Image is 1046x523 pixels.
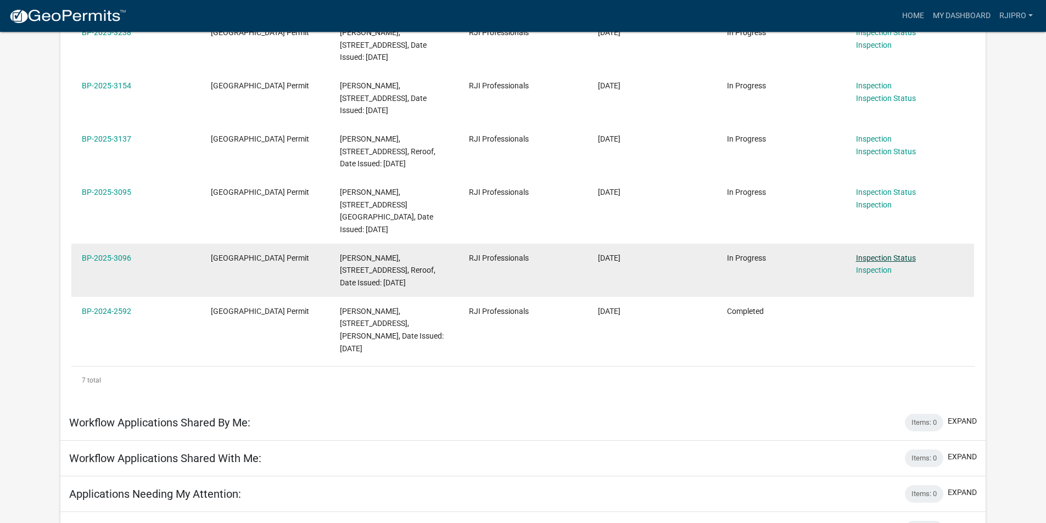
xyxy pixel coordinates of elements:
[856,41,892,49] a: Inspection
[211,254,309,262] span: Isanti County Building Permit
[211,307,309,316] span: Isanti County Building Permit
[211,81,309,90] span: Isanti County Building Permit
[69,452,261,465] h5: Workflow Applications Shared With Me:
[69,416,250,429] h5: Workflow Applications Shared By Me:
[469,254,529,262] span: RJI Professionals
[856,134,892,143] a: Inspection
[211,28,309,37] span: Isanti County Building Permit
[905,414,943,431] div: Items: 0
[727,28,766,37] span: In Progress
[905,485,943,503] div: Items: 0
[469,81,529,90] span: RJI Professionals
[340,254,435,288] span: JONATHON NICHOL, 9669 285TH AVE NE, Reroof, Date Issued: 04/16/2025
[856,254,916,262] a: Inspection Status
[340,28,427,62] span: STEPHEN ROBINSON, 2859 LONG LAKE DR NW, Reroof, Date Issued: 07/25/2025
[856,200,892,209] a: Inspection
[211,188,309,196] span: Isanti County Building Permit
[995,5,1037,26] a: RJIPRO
[856,28,916,37] a: Inspection Status
[598,188,620,196] span: 04/15/2025
[82,28,131,37] a: BP-2025-3238
[598,81,620,90] span: 05/20/2025
[71,367,975,394] div: 7 total
[727,254,766,262] span: In Progress
[948,451,977,463] button: expand
[469,134,529,143] span: RJI Professionals
[856,94,916,103] a: Inspection Status
[598,134,620,143] span: 05/12/2025
[898,5,928,26] a: Home
[340,134,435,168] span: JORGE PERALES, 28753 NOTRE DAME ST NE, Reroof, Date Issued: 05/13/2025
[82,254,131,262] a: BP-2025-3096
[928,5,995,26] a: My Dashboard
[948,415,977,427] button: expand
[727,188,766,196] span: In Progress
[469,188,529,196] span: RJI Professionals
[211,134,309,143] span: Isanti County Building Permit
[856,266,892,274] a: Inspection
[469,28,529,37] span: RJI Professionals
[340,307,444,353] span: DANIEL D SMITH, 7276 281ST AVE NE, Reroof, Date Issued: 02/08/2024
[340,188,433,234] span: JONATHON NICHOL, 9669 285TH AVE NE, Reside, Date Issued: 04/16/2025
[340,81,427,115] span: Jason Merrifield, 2844 Long Lake Dr NW, Reside, Date Issued: 05/22/2025
[856,188,916,196] a: Inspection Status
[856,147,916,156] a: Inspection Status
[905,449,943,467] div: Items: 0
[82,307,131,316] a: BP-2024-2592
[727,81,766,90] span: In Progress
[727,307,764,316] span: Completed
[856,81,892,90] a: Inspection
[598,254,620,262] span: 04/15/2025
[598,307,620,316] span: 02/16/2024
[82,188,131,196] a: BP-2025-3095
[82,134,131,143] a: BP-2025-3137
[469,307,529,316] span: RJI Professionals
[82,81,131,90] a: BP-2025-3154
[948,487,977,498] button: expand
[727,134,766,143] span: In Progress
[598,28,620,37] span: 07/22/2025
[69,487,241,500] h5: Applications Needing My Attention:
